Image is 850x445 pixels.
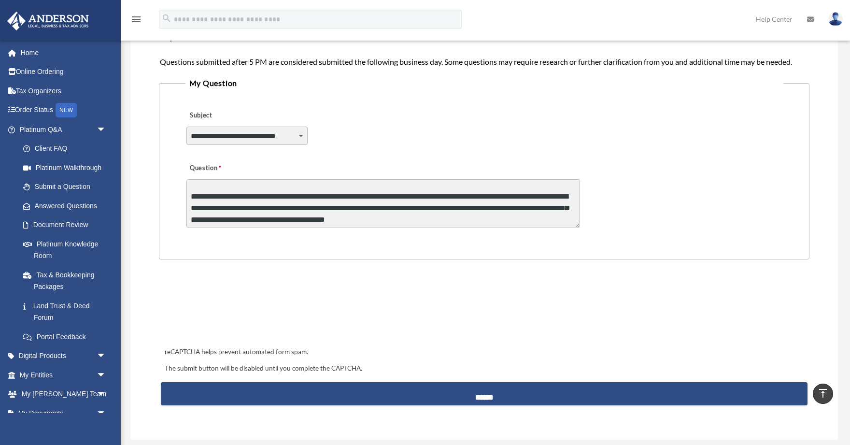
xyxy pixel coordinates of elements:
a: Answered Questions [14,196,121,215]
a: Tax Organizers [7,81,121,100]
a: Platinum Knowledge Room [14,234,121,265]
span: arrow_drop_down [97,403,116,423]
a: My Documentsarrow_drop_down [7,403,121,423]
span: arrow_drop_down [97,365,116,385]
span: arrow_drop_down [97,120,116,140]
a: Land Trust & Deed Forum [14,296,121,327]
a: My Entitiesarrow_drop_down [7,365,121,385]
div: NEW [56,103,77,117]
a: Home [7,43,121,62]
div: reCAPTCHA helps prevent automated form spam. [161,346,808,358]
i: vertical_align_top [817,388,829,399]
i: search [161,13,172,24]
a: My [PERSON_NAME] Teamarrow_drop_down [7,385,121,404]
a: Submit a Question [14,177,116,197]
span: arrow_drop_down [97,385,116,404]
a: Platinum Q&Aarrow_drop_down [7,120,121,139]
iframe: reCAPTCHA [162,289,309,327]
a: Online Ordering [7,62,121,82]
img: Anderson Advisors Platinum Portal [4,12,92,30]
a: Document Review [14,215,121,235]
label: Subject [186,109,278,122]
i: menu [130,14,142,25]
div: The submit button will be disabled until you complete the CAPTCHA. [161,363,808,374]
a: Tax & Bookkeeping Packages [14,265,121,296]
a: Portal Feedback [14,327,121,346]
a: Platinum Walkthrough [14,158,121,177]
a: vertical_align_top [813,384,833,404]
a: Client FAQ [14,139,121,158]
img: User Pic [828,12,843,26]
a: Order StatusNEW [7,100,121,120]
label: Question [186,161,261,175]
legend: My Question [185,76,783,90]
a: Digital Productsarrow_drop_down [7,346,121,366]
a: menu [130,17,142,25]
span: arrow_drop_down [97,346,116,366]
